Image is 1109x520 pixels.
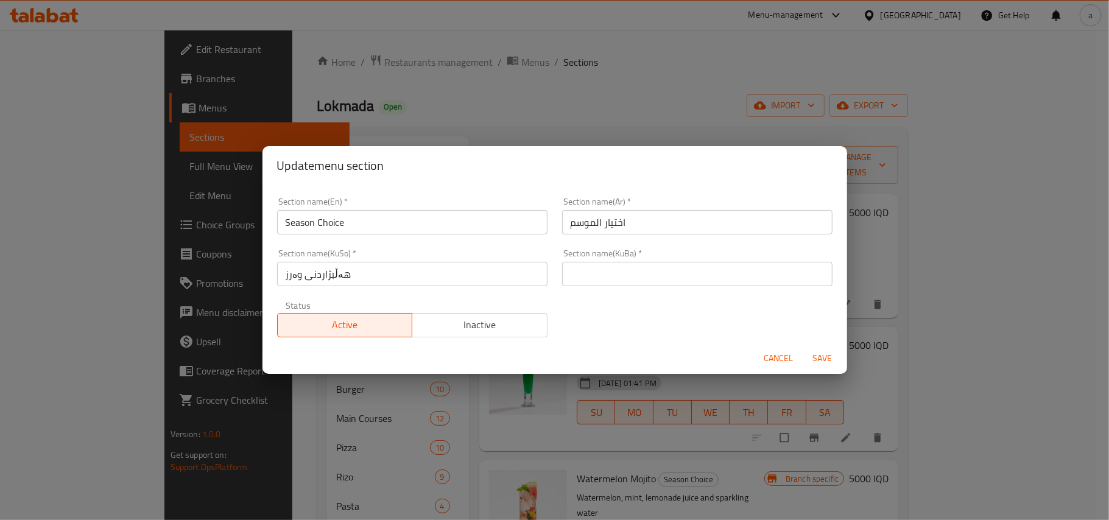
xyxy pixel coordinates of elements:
[759,347,798,370] button: Cancel
[803,347,842,370] button: Save
[277,313,413,337] button: Active
[562,210,833,234] input: Please enter section name(ar)
[412,313,547,337] button: Inactive
[562,262,833,286] input: Please enter section name(KuBa)
[283,316,408,334] span: Active
[417,316,543,334] span: Inactive
[764,351,794,366] span: Cancel
[277,156,833,175] h2: Update menu section
[808,351,837,366] span: Save
[277,262,547,286] input: Please enter section name(KuSo)
[277,210,547,234] input: Please enter section name(en)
